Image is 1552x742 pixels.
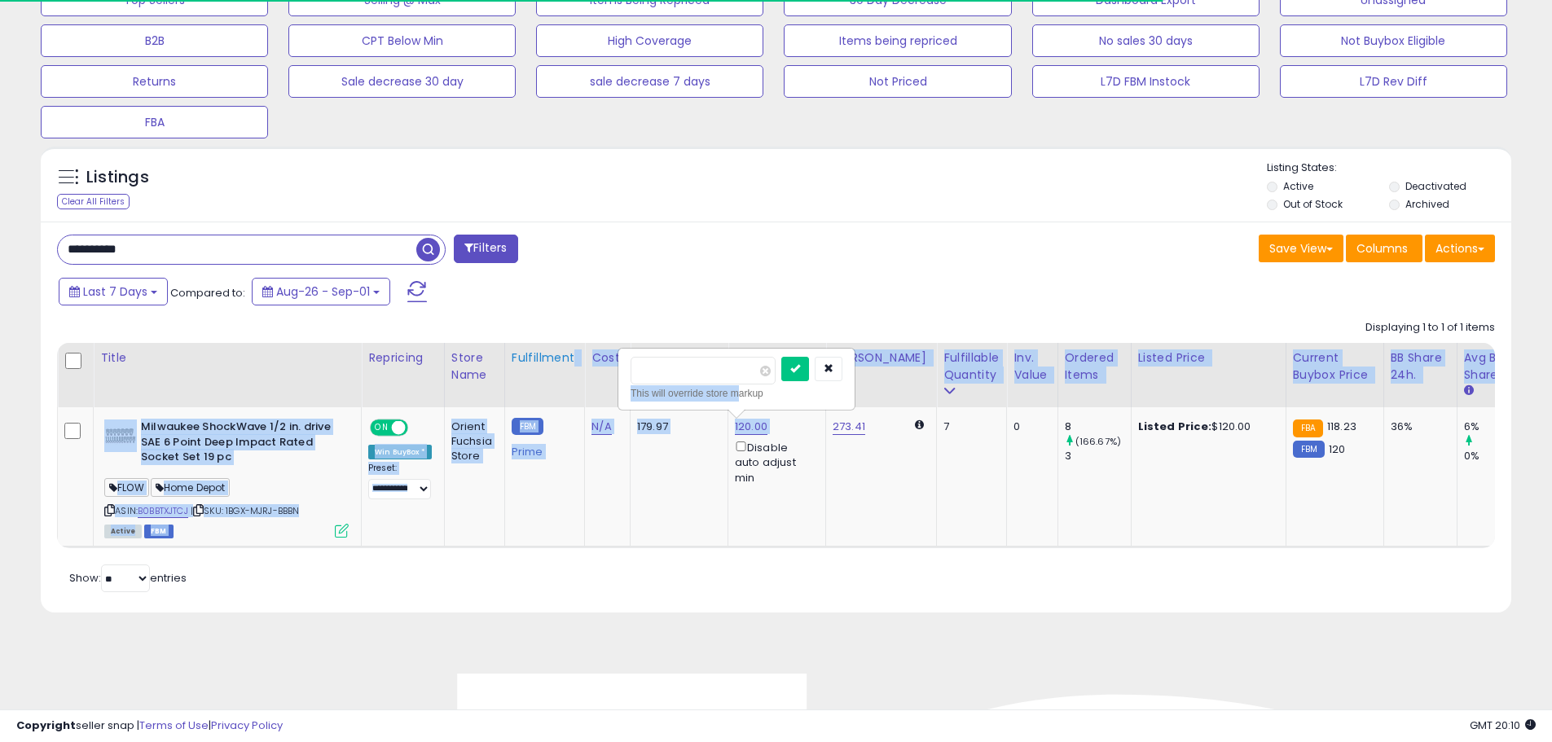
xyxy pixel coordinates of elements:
[41,65,268,98] button: Returns
[1032,24,1260,57] button: No sales 30 days
[1280,24,1507,57] button: Not Buybox Eligible
[943,349,1000,384] div: Fulfillable Quantity
[451,419,492,464] div: Orient Fuchsia Store
[288,65,516,98] button: Sale decrease 30 day
[1075,435,1121,448] small: (166.67%)
[104,478,149,497] span: FLOW
[591,349,623,367] div: Cost
[191,504,300,517] span: | SKU: 1BGX-MJRJ-BBBN
[1013,419,1044,434] div: 0
[1065,449,1131,463] div: 3
[591,419,611,435] a: N/A
[1280,65,1507,98] button: L7D Rev Diff
[69,570,187,586] span: Show: entries
[100,349,354,367] div: Title
[735,438,813,485] div: Disable auto adjust min
[170,285,245,301] span: Compared to:
[141,419,339,469] b: Milwaukee ShockWave 1/2 in. drive SAE 6 Point Deep Impact Rated Socket Set 19 pc
[1327,419,1356,434] span: 118.23
[1013,349,1050,384] div: Inv. value
[784,65,1011,98] button: Not Priced
[406,421,432,435] span: OFF
[104,525,142,538] span: All listings currently available for purchase on Amazon
[1293,419,1323,437] small: FBA
[512,418,543,435] small: FBM
[372,421,392,435] span: ON
[1425,235,1495,262] button: Actions
[943,419,994,434] div: 7
[368,445,432,459] div: Win BuyBox *
[1346,235,1422,262] button: Columns
[536,65,763,98] button: sale decrease 7 days
[1391,419,1444,434] div: 36%
[454,235,517,263] button: Filters
[1405,197,1449,211] label: Archived
[1138,419,1273,434] div: $120.00
[1032,65,1260,98] button: L7D FBM Instock
[1293,349,1377,384] div: Current Buybox Price
[138,504,188,518] a: B0BBTXJTCJ
[1267,160,1511,176] p: Listing States:
[104,419,137,452] img: 41tMeqGly7L._SL40_.jpg
[288,24,516,57] button: CPT Below Min
[144,525,174,538] span: FBM
[735,419,767,435] a: 120.00
[1329,441,1345,457] span: 120
[368,349,437,367] div: Repricing
[1391,349,1450,384] div: BB Share 24h.
[536,24,763,57] button: High Coverage
[1259,235,1343,262] button: Save View
[1464,384,1474,398] small: Avg BB Share.
[451,349,498,384] div: Store Name
[512,439,572,459] div: Prime
[86,166,149,189] h5: Listings
[1065,419,1131,434] div: 8
[41,106,268,138] button: FBA
[57,194,130,209] div: Clear All Filters
[1283,179,1313,193] label: Active
[1464,349,1523,384] div: Avg BB Share
[368,463,432,499] div: Preset:
[1138,349,1279,367] div: Listed Price
[1293,441,1325,458] small: FBM
[1405,179,1466,193] label: Deactivated
[1464,419,1530,434] div: 6%
[1356,240,1408,257] span: Columns
[41,24,268,57] button: B2B
[1065,349,1124,384] div: Ordered Items
[1464,449,1530,463] div: 0%
[512,349,578,367] div: Fulfillment
[1283,197,1343,211] label: Out of Stock
[59,278,168,305] button: Last 7 Days
[631,385,842,402] div: This will override store markup
[252,278,390,305] button: Aug-26 - Sep-01
[784,24,1011,57] button: Items being repriced
[276,283,370,300] span: Aug-26 - Sep-01
[833,349,930,367] div: [PERSON_NAME]
[151,478,231,497] span: Home Depot
[1138,419,1212,434] b: Listed Price:
[637,419,715,434] div: 179.97
[104,419,349,536] div: ASIN:
[1365,320,1495,336] div: Displaying 1 to 1 of 1 items
[83,283,147,300] span: Last 7 Days
[833,419,865,435] a: 273.41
